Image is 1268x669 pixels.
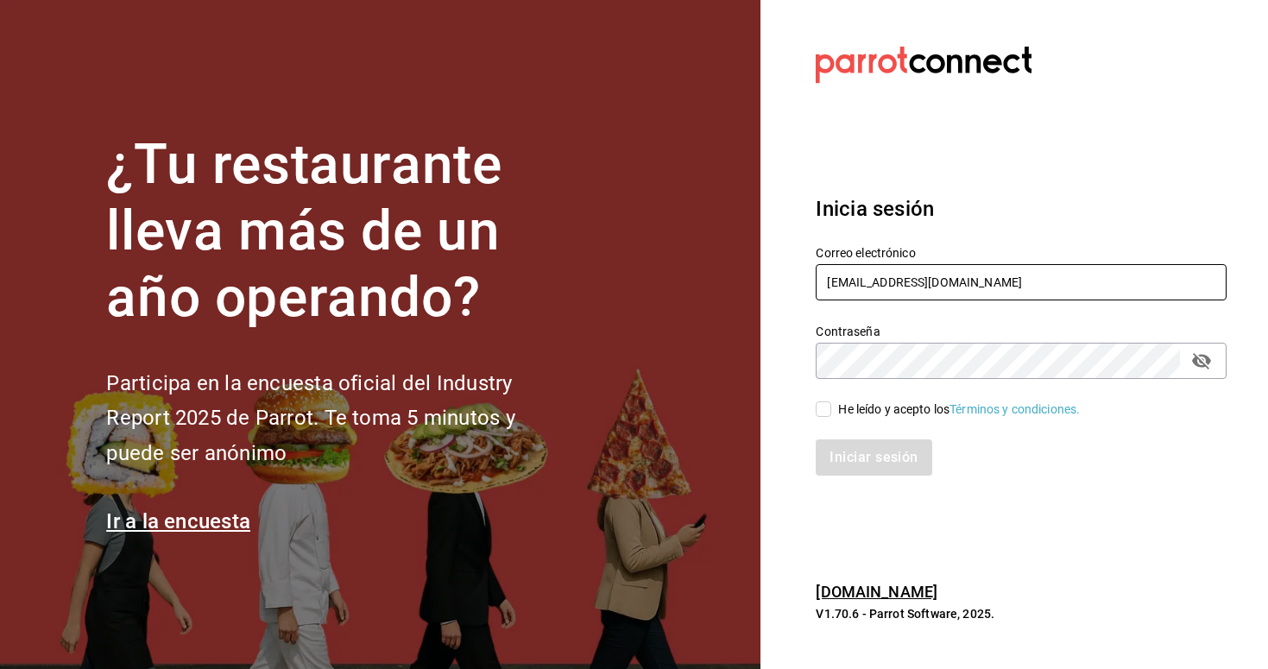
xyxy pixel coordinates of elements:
a: [DOMAIN_NAME] [816,583,937,601]
label: Correo electrónico [816,247,1227,259]
a: Términos y condiciones. [949,402,1080,416]
h2: Participa en la encuesta oficial del Industry Report 2025 de Parrot. Te toma 5 minutos y puede se... [106,366,572,471]
a: Ir a la encuesta [106,509,250,533]
button: passwordField [1187,346,1216,376]
p: V1.70.6 - Parrot Software, 2025. [816,605,1227,622]
div: He leído y acepto los [838,401,1080,419]
h3: Inicia sesión [816,193,1227,224]
input: Ingresa tu correo electrónico [816,264,1227,300]
label: Contraseña [816,325,1227,338]
h1: ¿Tu restaurante lleva más de un año operando? [106,132,572,331]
